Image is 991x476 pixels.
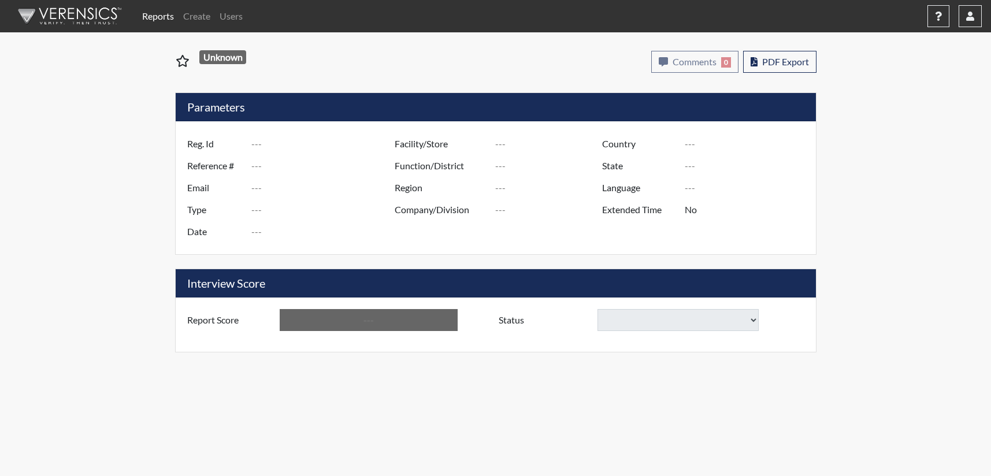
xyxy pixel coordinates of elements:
[215,5,247,28] a: Users
[251,177,398,199] input: ---
[176,93,816,121] h5: Parameters
[495,199,605,221] input: ---
[490,309,813,331] div: Document a decision to hire or decline a candiate
[495,177,605,199] input: ---
[386,177,496,199] label: Region
[593,133,685,155] label: Country
[495,155,605,177] input: ---
[386,155,496,177] label: Function/District
[593,199,685,221] label: Extended Time
[179,309,280,331] label: Report Score
[593,155,685,177] label: State
[685,199,812,221] input: ---
[251,199,398,221] input: ---
[651,51,738,73] button: Comments0
[685,155,812,177] input: ---
[743,51,816,73] button: PDF Export
[176,269,816,297] h5: Interview Score
[179,5,215,28] a: Create
[762,56,809,67] span: PDF Export
[179,155,251,177] label: Reference #
[386,199,496,221] label: Company/Division
[199,50,246,64] span: Unknown
[179,133,251,155] label: Reg. Id
[179,199,251,221] label: Type
[179,221,251,243] label: Date
[721,57,731,68] span: 0
[386,133,496,155] label: Facility/Store
[138,5,179,28] a: Reports
[593,177,685,199] label: Language
[685,177,812,199] input: ---
[251,221,398,243] input: ---
[251,133,398,155] input: ---
[179,177,251,199] label: Email
[251,155,398,177] input: ---
[490,309,597,331] label: Status
[495,133,605,155] input: ---
[685,133,812,155] input: ---
[280,309,458,331] input: ---
[673,56,717,67] span: Comments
